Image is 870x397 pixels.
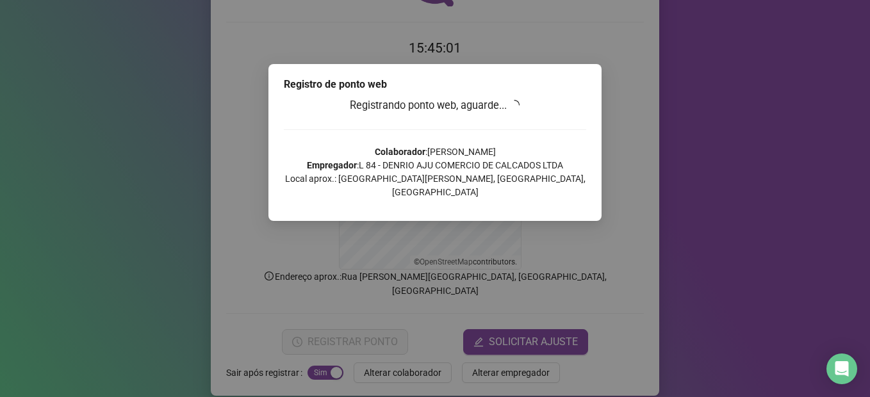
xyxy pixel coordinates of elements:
span: loading [509,100,520,110]
h3: Registrando ponto web, aguarde... [284,97,586,114]
strong: Empregador [307,160,357,170]
p: : [PERSON_NAME] : L 84 - DENRIO AJU COMERCIO DE CALCADOS LTDA Local aprox.: [GEOGRAPHIC_DATA][PER... [284,145,586,199]
div: Registro de ponto web [284,77,586,92]
div: Open Intercom Messenger [826,353,857,384]
strong: Colaborador [375,147,425,157]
